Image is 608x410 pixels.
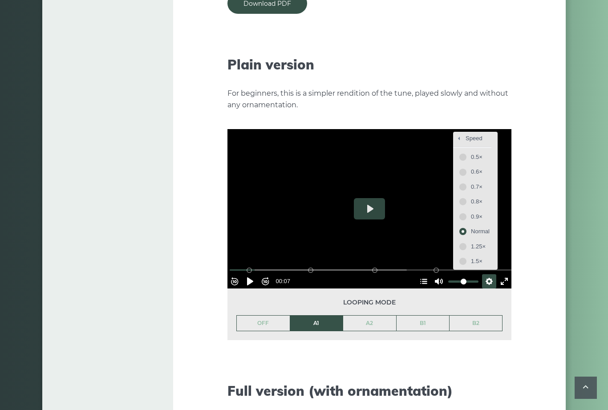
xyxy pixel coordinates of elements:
[227,88,511,111] p: For beginners, this is a simpler rendition of the tune, played slowly and without any ornamentation.
[236,297,503,308] span: Looping mode
[450,316,502,331] a: B2
[397,316,450,331] a: B1
[227,57,511,73] h2: Plain version
[227,383,511,399] h2: Full version (with ornamentation)
[343,316,396,331] a: A2
[237,316,290,331] a: OFF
